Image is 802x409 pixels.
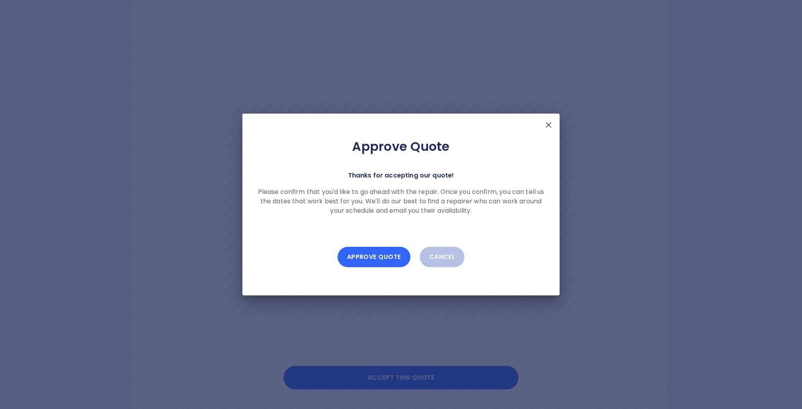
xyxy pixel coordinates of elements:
h2: Approve Quote [255,139,547,154]
p: Thanks for accepting our quote! [348,170,454,181]
p: Please confirm that you'd like to go ahead with the repair. Once you confirm, you can tell us the... [255,187,547,215]
button: Approve Quote [338,247,410,267]
button: Cancel [420,247,465,267]
img: X Mark [544,120,553,130]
